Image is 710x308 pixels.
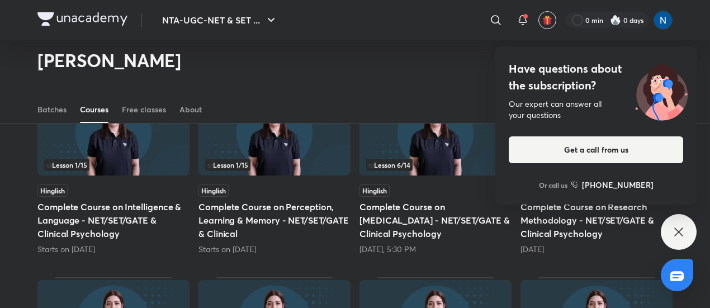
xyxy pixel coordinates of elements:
[198,88,351,176] img: Thumbnail
[207,162,248,168] span: Lesson 1 / 15
[359,86,512,254] div: Complete Course on Psychological Testing - NET/SET/GATE & Clinical Psychology
[155,9,285,31] button: NTA-UGC-NET & SET ...
[37,49,181,72] h2: [PERSON_NAME]
[359,184,390,197] span: Hinglish
[179,96,202,123] a: About
[359,88,512,176] img: Thumbnail
[37,86,190,254] div: Complete Course on Intelligence & Language - NET/SET/GATE & Clinical Psychology
[538,11,556,29] button: avatar
[571,179,654,191] a: [PHONE_NUMBER]
[37,104,67,115] div: Batches
[80,104,108,115] div: Courses
[366,159,505,171] div: left
[179,104,202,115] div: About
[542,15,552,25] img: avatar
[366,159,505,171] div: infocontainer
[520,200,673,240] h5: Complete Course on Research Methodology - NET/SET/GATE & Clinical Psychology
[509,98,683,121] div: Our expert can answer all your questions
[44,159,183,171] div: infosection
[198,244,351,255] div: Starts on Sep 12
[198,86,351,254] div: Complete Course on Perception, Learning & Memory - NET/SET/GATE & Clinical
[205,159,344,171] div: left
[368,162,410,168] span: Lesson 6 / 14
[582,179,654,191] h6: [PHONE_NUMBER]
[37,12,127,26] img: Company Logo
[37,96,67,123] a: Batches
[359,200,512,240] h5: Complete Course on [MEDICAL_DATA] - NET/SET/GATE & Clinical Psychology
[37,88,190,176] img: Thumbnail
[44,159,183,171] div: left
[198,200,351,240] h5: Complete Course on Perception, Learning & Memory - NET/SET/GATE & Clinical
[37,184,68,197] span: Hinglish
[205,159,344,171] div: infosection
[80,96,108,123] a: Courses
[626,60,697,121] img: ttu_illustration_new.svg
[539,180,567,190] p: Or call us
[46,162,87,168] span: Lesson 1 / 15
[359,244,512,255] div: Today, 5:30 PM
[122,104,166,115] div: Free classes
[205,159,344,171] div: infocontainer
[198,184,229,197] span: Hinglish
[44,159,183,171] div: infocontainer
[37,244,190,255] div: Starts on Sep 22
[122,96,166,123] a: Free classes
[366,159,505,171] div: infosection
[509,136,683,163] button: Get a call from us
[520,244,673,255] div: 7 days ago
[509,60,683,94] h4: Have questions about the subscription?
[654,11,673,30] img: Nishita Baranwal
[610,15,621,26] img: streak
[37,12,127,29] a: Company Logo
[37,200,190,240] h5: Complete Course on Intelligence & Language - NET/SET/GATE & Clinical Psychology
